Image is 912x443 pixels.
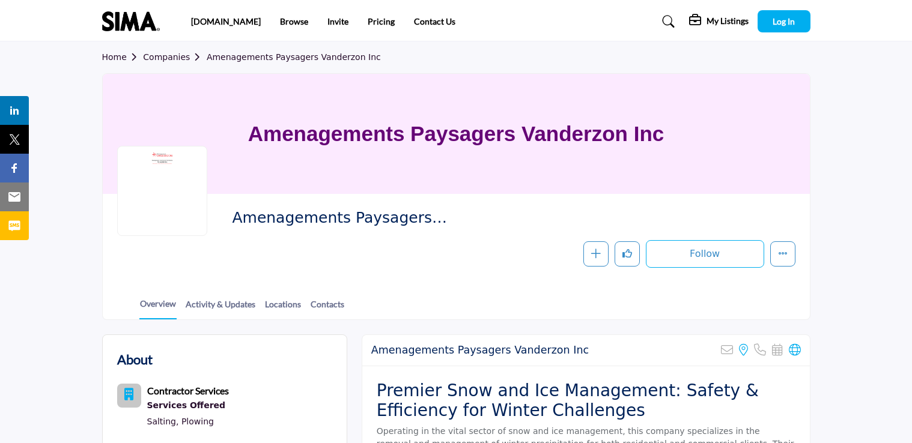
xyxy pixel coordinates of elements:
[646,240,764,268] button: Follow
[707,16,749,26] h5: My Listings
[232,208,503,228] span: Amenagements Paysagers Vanderzon Inc
[773,16,795,26] span: Log In
[327,16,348,26] a: Invite
[414,16,455,26] a: Contact Us
[280,16,308,26] a: Browse
[377,381,795,421] h2: Premier Snow and Ice Management: Safety & Efficiency for Winter Challenges
[147,398,229,414] a: Services Offered
[770,241,795,267] button: More details
[368,16,395,26] a: Pricing
[117,349,153,369] h2: About
[651,12,682,31] a: Search
[102,11,166,31] img: site Logo
[310,298,345,319] a: Contacts
[758,10,810,32] button: Log In
[102,52,144,62] a: Home
[207,52,381,62] a: Amenagements Paysagers Vanderzon Inc
[689,14,749,29] div: My Listings
[248,74,664,194] h1: Amenagements Paysagers Vanderzon Inc
[181,417,214,426] a: Plowing
[143,52,207,62] a: Companies
[615,241,640,267] button: Like
[147,398,229,414] div: Services Offered refers to the specific products, assistance, or expertise a business provides to...
[147,387,229,396] a: Contractor Services
[147,385,229,396] b: Contractor Services
[185,298,256,319] a: Activity & Updates
[139,297,177,319] a: Overview
[191,16,261,26] a: [DOMAIN_NAME]
[371,344,589,357] h2: Amenagements Paysagers Vanderzon Inc
[264,298,302,319] a: Locations
[117,384,141,408] button: Category Icon
[147,417,179,426] a: Salting,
